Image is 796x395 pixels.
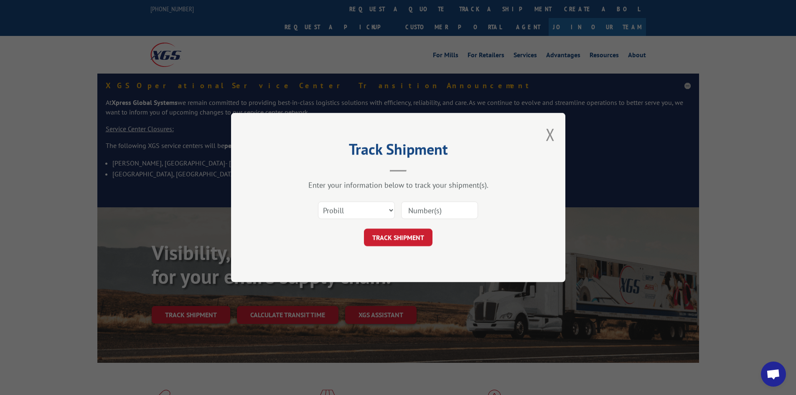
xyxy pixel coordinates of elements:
h2: Track Shipment [273,143,524,159]
input: Number(s) [401,201,478,219]
button: TRACK SHIPMENT [364,229,432,246]
div: Enter your information below to track your shipment(s). [273,180,524,190]
button: Close modal [546,123,555,145]
a: Open chat [761,362,786,387]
